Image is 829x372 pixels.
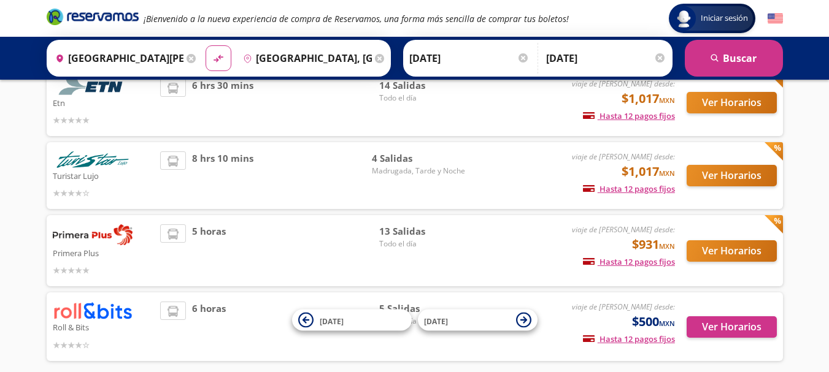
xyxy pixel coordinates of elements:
span: 14 Salidas [379,78,465,93]
span: [DATE] [320,316,344,326]
p: Turistar Lujo [53,168,155,183]
button: [DATE] [292,309,412,331]
img: Etn [53,78,133,95]
em: viaje de [PERSON_NAME] desde: [572,224,675,235]
span: Madrugada, Tarde y Noche [372,165,465,177]
em: viaje de [PERSON_NAME] desde: [572,151,675,162]
span: Iniciar sesión [696,12,753,25]
span: Hasta 12 pagos fijos [583,333,675,344]
small: MXN [659,169,675,178]
span: $500 [632,313,675,331]
span: 8 hrs 10 mins [192,151,253,200]
small: MXN [659,319,675,328]
em: viaje de [PERSON_NAME] desde: [572,302,675,312]
small: MXN [659,241,675,251]
button: Ver Horarios [687,165,777,186]
span: Hasta 12 pagos fijos [583,110,675,121]
span: Todo el día [379,238,465,249]
input: Elegir Fecha [409,43,530,74]
span: 4 Salidas [372,151,465,165]
button: Ver Horarios [687,92,777,113]
p: Primera Plus [53,245,155,260]
button: [DATE] [418,309,538,331]
input: Buscar Destino [238,43,372,74]
input: Opcional [546,43,666,74]
span: Todo el día [379,93,465,104]
img: Turistar Lujo [53,151,133,168]
img: Roll & Bits [53,302,133,319]
em: ¡Bienvenido a la nueva experiencia de compra de Reservamos, una forma más sencilla de comprar tus... [144,13,569,25]
span: Hasta 12 pagos fijos [583,183,675,194]
button: English [768,11,783,26]
i: Brand Logo [47,7,139,26]
span: 5 Salidas [379,302,465,316]
em: viaje de [PERSON_NAME] desde: [572,78,675,89]
span: Hasta 12 pagos fijos [583,256,675,267]
span: 6 horas [192,302,226,351]
button: Ver Horarios [687,316,777,338]
a: Brand Logo [47,7,139,29]
img: Primera Plus [53,224,133,245]
p: Etn [53,95,155,110]
span: 6 hrs 30 mins [192,78,253,127]
input: Buscar Origen [50,43,184,74]
span: $1,017 [622,162,675,181]
span: [DATE] [424,316,448,326]
button: Ver Horarios [687,240,777,262]
span: 13 Salidas [379,224,465,238]
span: $1,017 [622,89,675,108]
p: Roll & Bits [53,319,155,334]
span: 5 horas [192,224,226,277]
small: MXN [659,96,675,105]
span: $931 [632,235,675,254]
button: Buscar [685,40,783,77]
